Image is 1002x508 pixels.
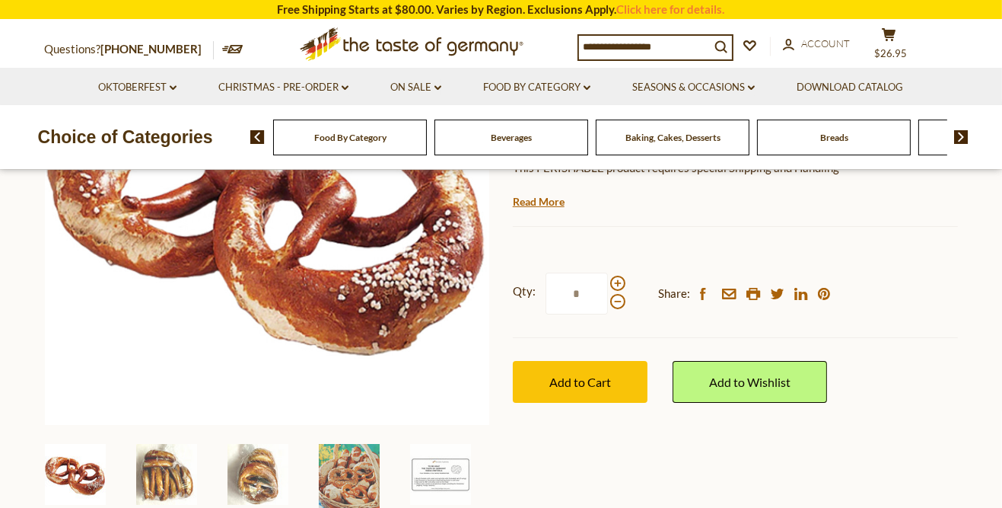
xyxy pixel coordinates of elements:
span: $26.95 [874,47,907,59]
button: Add to Cart [513,361,647,403]
p: Questions? [45,40,214,59]
img: The Taste of Germany Bavarian Soft Pretzels, 4oz., 10 pc., handmade and frozen [410,444,471,505]
a: On Sale [390,79,441,96]
img: previous arrow [250,130,265,144]
a: Christmas - PRE-ORDER [218,79,348,96]
a: Food By Category [483,79,590,96]
img: The Taste of Germany Bavarian Soft Pretzels, 4oz., 10 pc., handmade and frozen [136,444,197,505]
a: Account [783,36,851,53]
a: Food By Category [314,132,386,143]
a: Download Catalog [797,79,903,96]
span: Add to Cart [549,375,611,389]
span: Share: [658,284,690,303]
input: Qty: [546,273,608,315]
a: Add to Wishlist [673,361,827,403]
a: [PHONE_NUMBER] [101,42,202,56]
a: Baking, Cakes, Desserts [625,132,720,143]
button: $26.95 [867,27,912,65]
span: Account [802,37,851,50]
li: We will ship this product in heat-protective packaging and ice. [527,189,958,208]
a: Read More [513,194,565,209]
a: Oktoberfest [98,79,177,96]
img: The Taste of Germany Bavarian Soft Pretzels, 4oz., 10 pc., handmade and frozen [45,444,106,505]
a: Beverages [491,132,532,143]
a: Click here for details. [617,2,725,16]
img: The Taste of Germany Bavarian Soft Pretzels, 4oz., 10 pc., handmade and frozen [227,444,288,505]
strong: Qty: [513,282,536,301]
a: Seasons & Occasions [632,79,755,96]
a: Breads [820,132,848,143]
img: next arrow [954,130,969,144]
